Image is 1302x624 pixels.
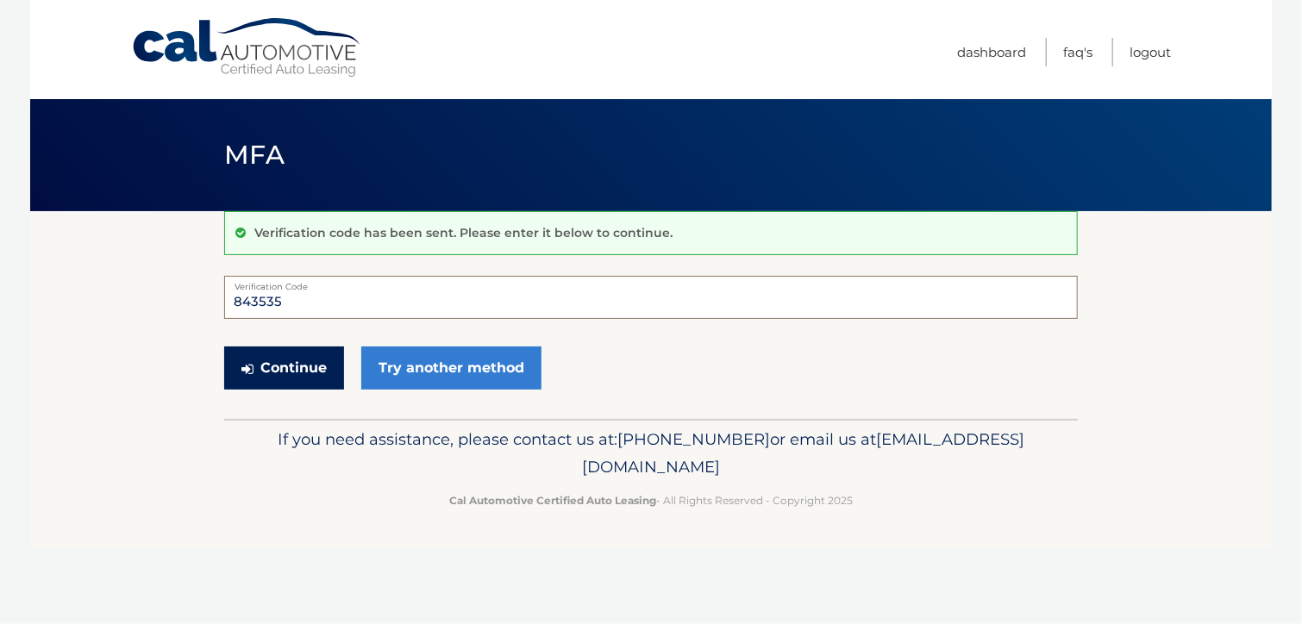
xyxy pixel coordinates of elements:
[224,276,1078,290] label: Verification Code
[361,346,541,390] a: Try another method
[582,429,1024,477] span: [EMAIL_ADDRESS][DOMAIN_NAME]
[235,426,1067,481] p: If you need assistance, please contact us at: or email us at
[235,491,1067,509] p: - All Rights Reserved - Copyright 2025
[957,38,1026,66] a: Dashboard
[1063,38,1092,66] a: FAQ's
[617,429,770,449] span: [PHONE_NUMBER]
[224,139,285,171] span: MFA
[254,225,673,240] p: Verification code has been sent. Please enter it below to continue.
[224,346,344,390] button: Continue
[1130,38,1171,66] a: Logout
[449,494,656,507] strong: Cal Automotive Certified Auto Leasing
[224,276,1078,319] input: Verification Code
[131,17,364,78] a: Cal Automotive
